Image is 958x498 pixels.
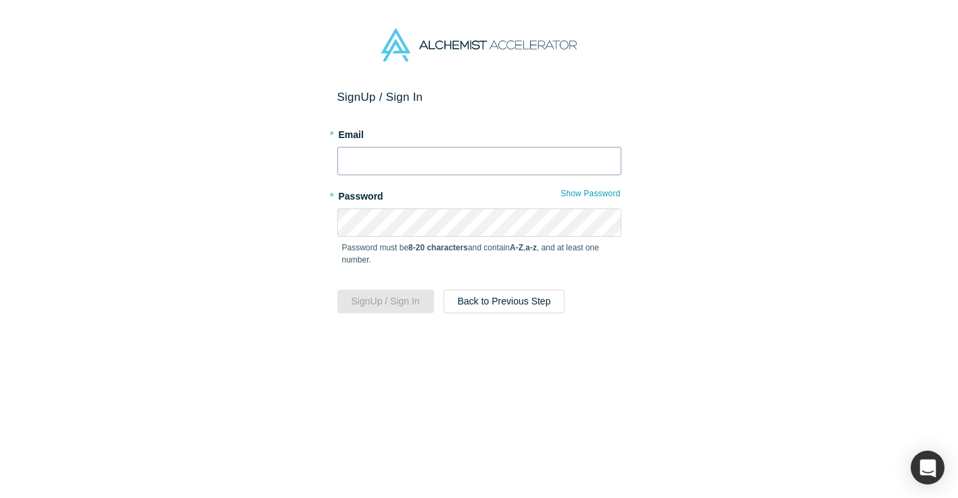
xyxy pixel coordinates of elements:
img: Alchemist Accelerator Logo [381,28,576,62]
p: Password must be and contain , , and at least one number. [342,242,617,266]
button: Show Password [560,185,621,202]
label: Password [337,185,621,204]
button: SignUp / Sign In [337,290,434,313]
strong: A-Z [510,243,523,252]
button: Back to Previous Step [444,290,565,313]
strong: a-z [525,243,537,252]
label: Email [337,123,621,142]
h2: Sign Up / Sign In [337,90,621,104]
strong: 8-20 characters [408,243,468,252]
